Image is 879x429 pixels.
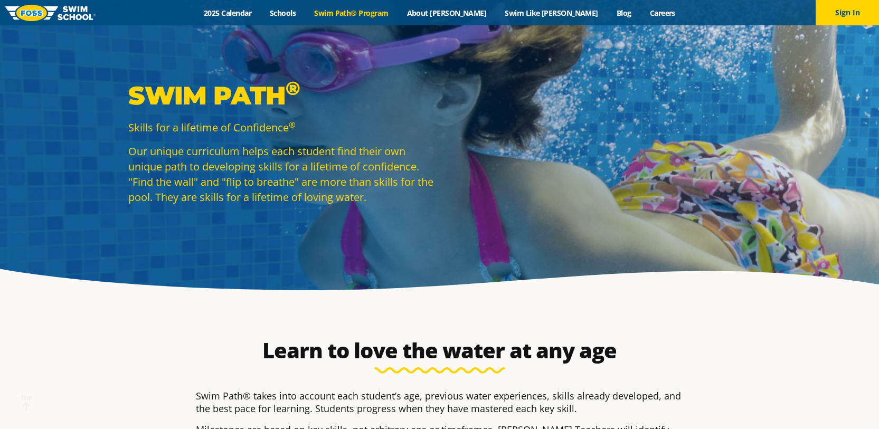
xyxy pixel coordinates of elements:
p: Swim Path® takes into account each student’s age, previous water experiences, skills already deve... [196,389,684,415]
div: TOP [21,395,33,411]
a: Schools [261,8,305,18]
p: Swim Path [128,80,434,111]
a: Swim Like [PERSON_NAME] [496,8,608,18]
h2: Learn to love the water at any age [191,338,689,363]
sup: ® [286,77,300,100]
a: Careers [640,8,684,18]
a: Swim Path® Program [305,8,398,18]
a: About [PERSON_NAME] [398,8,496,18]
sup: ® [289,119,295,130]
p: Skills for a lifetime of Confidence [128,120,434,135]
a: 2025 Calendar [195,8,261,18]
img: FOSS Swim School Logo [5,5,96,21]
a: Blog [607,8,640,18]
p: Our unique curriculum helps each student find their own unique path to developing skills for a li... [128,144,434,205]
